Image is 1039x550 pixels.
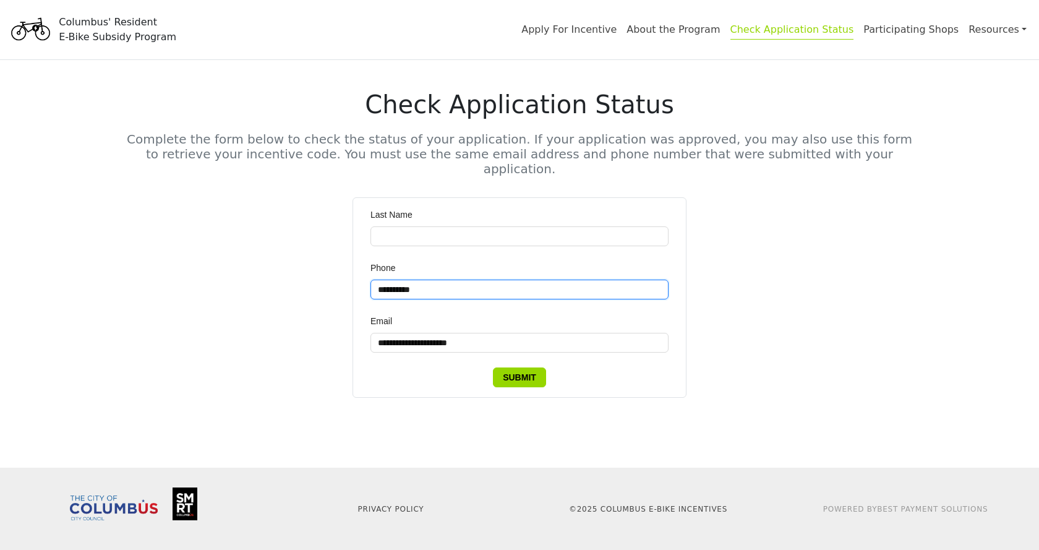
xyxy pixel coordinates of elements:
[503,371,536,384] span: Submit
[59,15,176,45] div: Columbus' Resident E-Bike Subsidy Program
[863,24,959,35] a: Participating Shops
[126,132,913,176] h5: Complete the form below to check the status of your application. If your application was approved...
[358,505,424,513] a: Privacy Policy
[626,24,720,35] a: About the Program
[968,17,1027,42] a: Resources
[173,488,197,520] img: Smart Columbus
[370,314,401,328] label: Email
[493,367,546,387] button: Submit
[7,8,54,51] img: Program logo
[70,496,158,520] img: Columbus City Council
[370,280,669,299] input: Phone
[370,261,404,275] label: Phone
[370,208,421,221] label: Last Name
[730,24,854,40] a: Check Application Status
[527,504,769,515] p: © 2025 Columbus E-Bike Incentives
[521,24,617,35] a: Apply For Incentive
[823,505,988,513] a: Powered ByBest Payment Solutions
[370,333,669,353] input: Email
[7,22,176,37] a: Columbus' ResidentE-Bike Subsidy Program
[126,90,913,119] h1: Check Application Status
[370,226,669,246] input: Last Name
